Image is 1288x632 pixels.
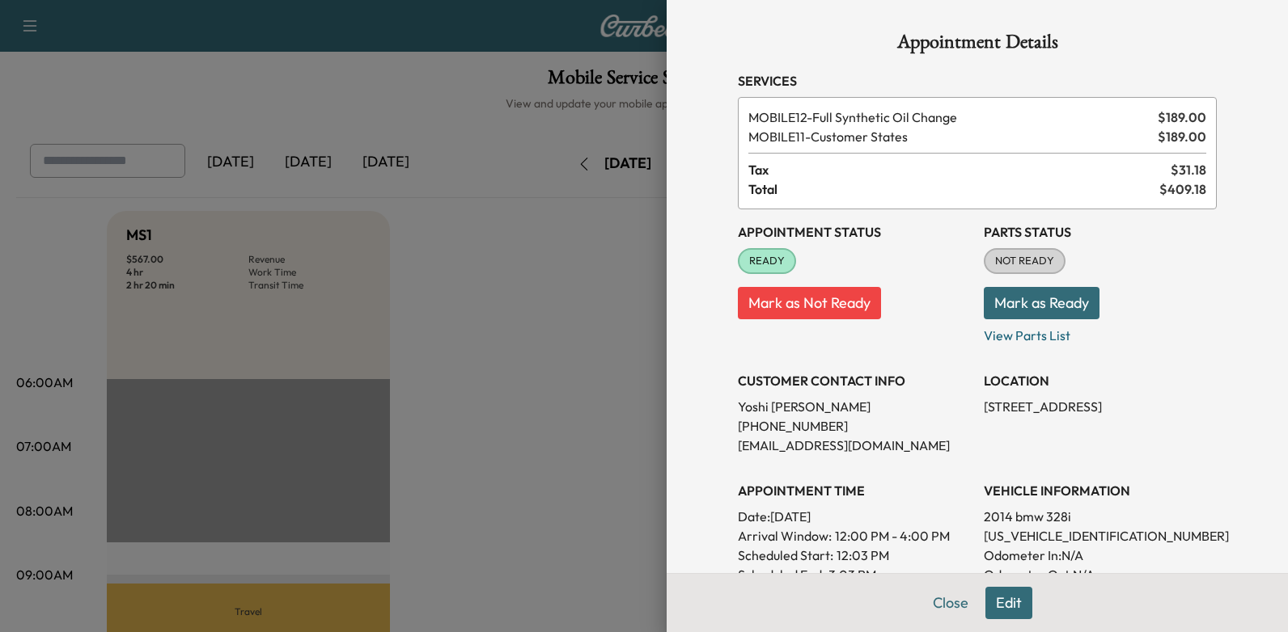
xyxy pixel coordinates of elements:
p: 3:03 PM [828,565,876,584]
p: Arrival Window: [738,526,971,546]
p: Odometer In: N/A [984,546,1217,565]
p: Odometer Out: N/A [984,565,1217,584]
p: Yoshi [PERSON_NAME] [738,397,971,416]
p: 12:03 PM [837,546,889,565]
span: 12:00 PM - 4:00 PM [835,526,950,546]
p: View Parts List [984,319,1217,345]
h1: Appointment Details [738,32,1217,58]
h3: CUSTOMER CONTACT INFO [738,371,971,390]
button: Edit [985,587,1032,619]
span: Tax [748,160,1171,179]
p: Scheduled Start: [738,546,833,565]
p: [US_VEHICLE_IDENTIFICATION_NUMBER] [984,526,1217,546]
button: Mark as Ready [984,287,1099,319]
span: READY [739,253,794,269]
h3: LOCATION [984,371,1217,390]
span: $ 189.00 [1158,127,1206,146]
h3: Services [738,71,1217,91]
p: 2014 bmw 328i [984,507,1217,526]
span: Total [748,179,1159,199]
p: Scheduled End: [738,565,825,584]
span: Customer States [748,127,1151,146]
p: [STREET_ADDRESS] [984,397,1217,416]
button: Close [922,587,979,619]
span: $ 189.00 [1158,107,1206,127]
span: NOT READY [985,253,1064,269]
span: $ 409.18 [1159,179,1206,199]
span: Full Synthetic Oil Change [748,107,1151,127]
h3: VEHICLE INFORMATION [984,481,1217,500]
p: [PHONE_NUMBER] [738,416,971,436]
button: Mark as Not Ready [738,287,881,319]
h3: Parts Status [984,222,1217,242]
h3: APPOINTMENT TIME [738,481,971,500]
span: $ 31.18 [1171,160,1206,179]
h3: Appointment Status [738,222,971,242]
p: [EMAIL_ADDRESS][DOMAIN_NAME] [738,436,971,455]
p: Date: [DATE] [738,507,971,526]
